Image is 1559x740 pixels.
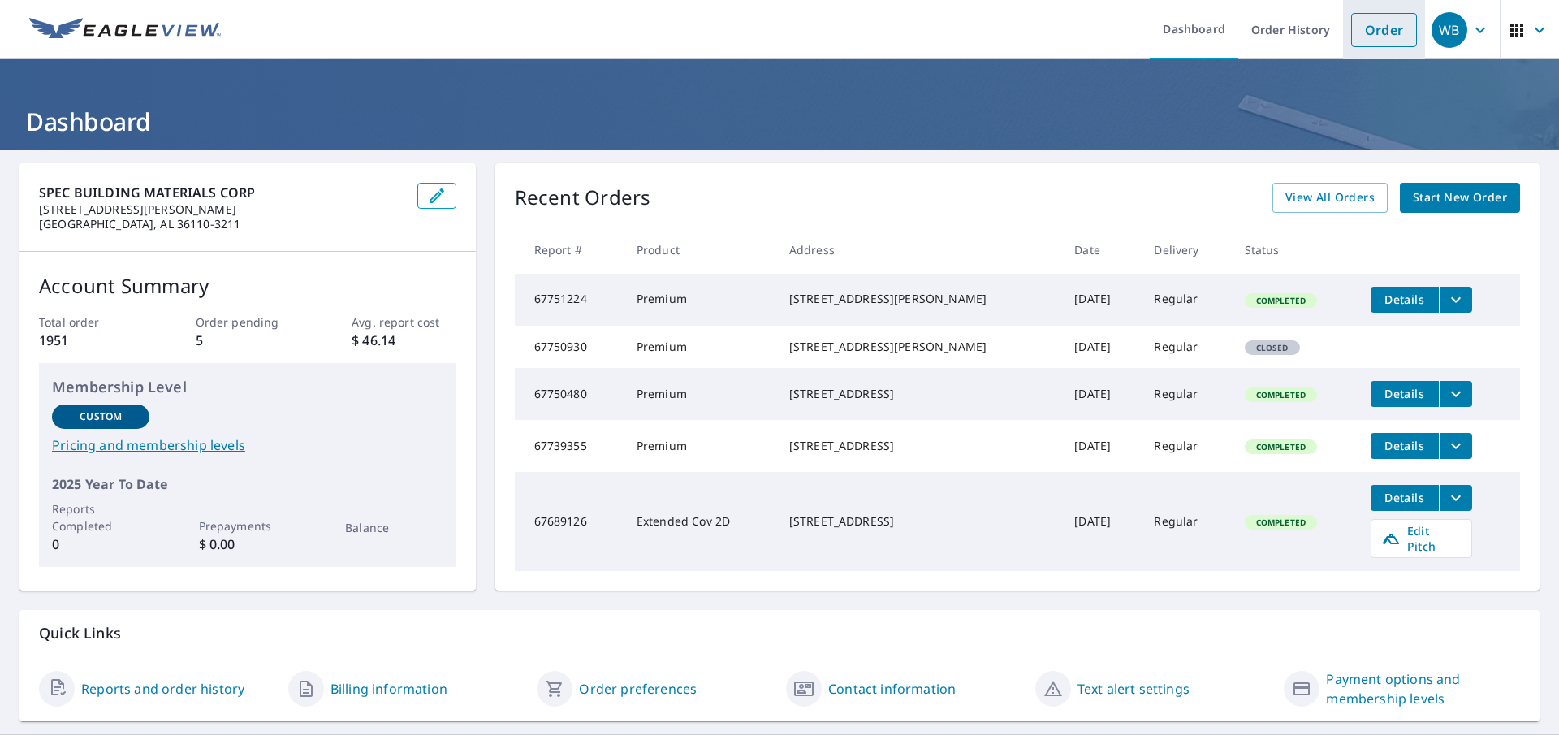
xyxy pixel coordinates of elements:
a: Reports and order history [81,679,244,699]
a: Payment options and membership levels [1326,669,1520,708]
td: Premium [624,368,776,420]
button: detailsBtn-67689126 [1371,485,1439,511]
p: Order pending [196,314,300,331]
span: Completed [1246,517,1315,528]
div: [STREET_ADDRESS] [789,438,1048,454]
span: Details [1380,386,1429,401]
td: Regular [1141,274,1231,326]
span: Details [1380,438,1429,453]
a: Order [1351,13,1417,47]
p: SPEC BUILDING MATERIALS CORP [39,183,404,202]
div: WB [1432,12,1467,48]
div: [STREET_ADDRESS] [789,513,1048,530]
td: Extended Cov 2D [624,472,776,571]
a: View All Orders [1272,183,1388,213]
p: [GEOGRAPHIC_DATA], AL 36110-3211 [39,217,404,232]
p: Custom [80,409,122,424]
a: Order preferences [579,679,697,699]
td: Regular [1141,368,1231,420]
p: 2025 Year To Date [52,474,443,494]
td: 67750930 [515,326,624,368]
th: Address [776,226,1061,274]
span: Edit Pitch [1381,523,1462,554]
p: Prepayments [199,517,296,534]
button: detailsBtn-67751224 [1371,287,1439,313]
td: 67689126 [515,472,624,571]
p: Account Summary [39,271,456,301]
td: [DATE] [1061,472,1141,571]
span: Details [1380,292,1429,307]
th: Date [1061,226,1141,274]
button: detailsBtn-67750480 [1371,381,1439,407]
td: 67750480 [515,368,624,420]
button: filesDropdownBtn-67751224 [1439,287,1472,313]
th: Product [624,226,776,274]
td: Regular [1141,472,1231,571]
p: $ 0.00 [199,534,296,554]
span: View All Orders [1285,188,1375,208]
p: Total order [39,314,143,331]
span: Completed [1246,441,1315,452]
td: Premium [624,326,776,368]
th: Report # [515,226,624,274]
button: filesDropdownBtn-67750480 [1439,381,1472,407]
button: detailsBtn-67739355 [1371,433,1439,459]
button: filesDropdownBtn-67739355 [1439,433,1472,459]
p: Membership Level [52,376,443,398]
div: [STREET_ADDRESS] [789,386,1048,402]
p: Reports Completed [52,500,149,534]
p: Balance [345,519,443,536]
span: Closed [1246,342,1298,353]
a: Start New Order [1400,183,1520,213]
p: 1951 [39,331,143,350]
div: [STREET_ADDRESS][PERSON_NAME] [789,291,1048,307]
span: Completed [1246,295,1315,306]
p: 0 [52,534,149,554]
td: 67751224 [515,274,624,326]
div: [STREET_ADDRESS][PERSON_NAME] [789,339,1048,355]
td: [DATE] [1061,368,1141,420]
p: Avg. report cost [352,314,456,331]
p: [STREET_ADDRESS][PERSON_NAME] [39,202,404,217]
a: Contact information [828,679,956,699]
td: 67739355 [515,420,624,472]
p: Quick Links [39,623,1520,643]
span: Completed [1246,389,1315,400]
td: [DATE] [1061,420,1141,472]
img: EV Logo [29,18,221,42]
th: Status [1232,226,1358,274]
a: Text alert settings [1077,679,1190,699]
a: Billing information [330,679,447,699]
td: [DATE] [1061,274,1141,326]
a: Pricing and membership levels [52,435,443,455]
td: Regular [1141,420,1231,472]
p: $ 46.14 [352,331,456,350]
span: Start New Order [1413,188,1507,208]
h1: Dashboard [19,105,1540,138]
button: filesDropdownBtn-67689126 [1439,485,1472,511]
p: 5 [196,331,300,350]
td: Regular [1141,326,1231,368]
th: Delivery [1141,226,1231,274]
span: Details [1380,490,1429,505]
td: Premium [624,420,776,472]
p: Recent Orders [515,183,651,213]
a: Edit Pitch [1371,519,1472,558]
td: Premium [624,274,776,326]
td: [DATE] [1061,326,1141,368]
